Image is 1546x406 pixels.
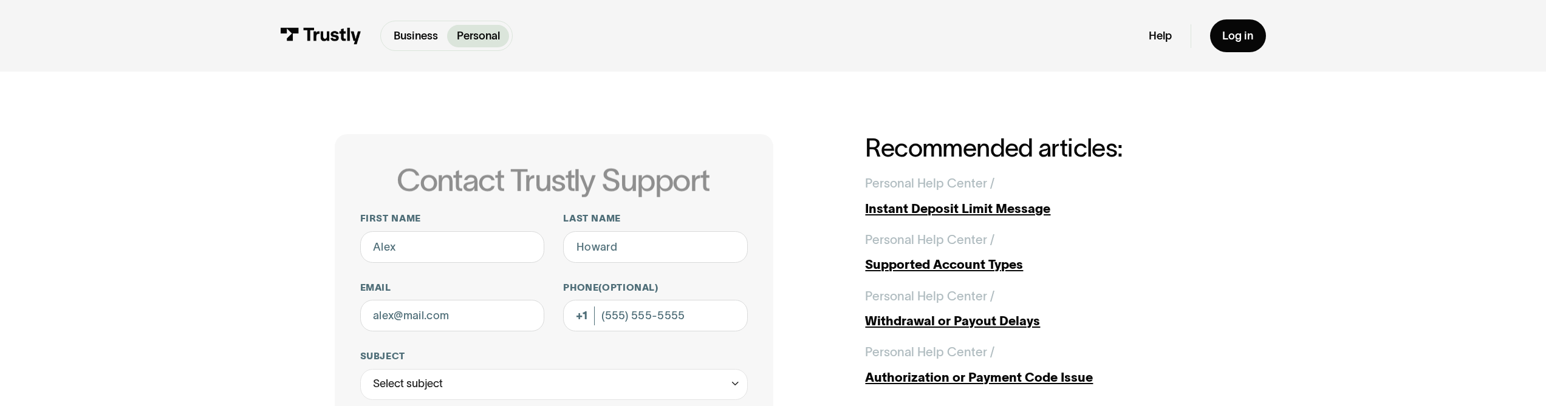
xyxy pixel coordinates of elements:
[280,27,361,44] img: Trustly Logo
[360,369,748,401] div: Select subject
[865,174,994,193] div: Personal Help Center /
[1222,29,1253,43] div: Log in
[865,343,994,362] div: Personal Help Center /
[360,231,545,263] input: Alex
[865,200,1211,218] div: Instant Deposit Limit Message
[1210,19,1266,52] a: Log in
[598,282,658,293] span: (Optional)
[360,350,748,363] label: Subject
[563,212,748,225] label: Last name
[865,287,994,306] div: Personal Help Center /
[394,28,438,44] p: Business
[865,255,1211,274] div: Supported Account Types
[457,28,500,44] p: Personal
[563,282,748,294] label: Phone
[384,25,447,47] a: Business
[865,343,1211,387] a: Personal Help Center /Authorization or Payment Code Issue
[360,212,545,225] label: First name
[360,300,545,331] input: alex@mail.com
[358,163,748,197] h1: Contact Trustly Support
[360,282,545,294] label: Email
[865,174,1211,218] a: Personal Help Center /Instant Deposit Limit Message
[865,287,1211,331] a: Personal Help Center /Withdrawal or Payout Delays
[865,231,994,249] div: Personal Help Center /
[865,231,1211,274] a: Personal Help Center /Supported Account Types
[373,374,443,393] div: Select subject
[865,134,1211,161] h2: Recommended articles:
[865,312,1211,331] div: Withdrawal or Payout Delays
[865,368,1211,387] div: Authorization or Payment Code Issue
[563,300,748,331] input: (555) 555-5555
[1149,29,1172,43] a: Help
[447,25,509,47] a: Personal
[563,231,748,263] input: Howard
